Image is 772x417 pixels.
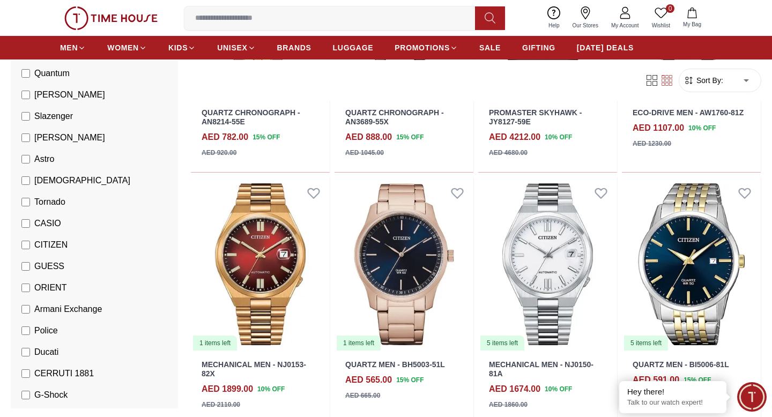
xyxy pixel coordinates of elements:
span: 15 % OFF [396,375,424,385]
div: 1 items left [193,336,237,351]
span: 15 % OFF [396,132,424,142]
a: MECHANICAL MEN - NJ0153-82X [202,360,306,378]
span: [DEMOGRAPHIC_DATA] [34,174,130,187]
span: Police [34,324,58,337]
div: AED 1045.00 [345,148,384,158]
div: 1 items left [337,336,381,351]
h4: AED 782.00 [202,131,248,144]
button: My Bag [677,5,708,31]
div: AED 2110.00 [202,400,240,409]
input: Ducati [21,348,30,356]
span: 0 [666,4,674,13]
a: ECO-DRIVE MEN - AW1760-81Z [633,108,744,117]
span: Sort By: [694,75,723,86]
a: QUARTZ MEN - BI5006-81L [633,360,729,369]
h4: AED 1107.00 [633,122,684,135]
span: 10 % OFF [257,384,285,394]
span: WOMEN [107,42,139,53]
span: PROMOTIONS [395,42,450,53]
span: Help [544,21,564,29]
a: GIFTING [522,38,555,57]
span: [PERSON_NAME] [34,88,105,101]
span: Tornado [34,196,65,208]
span: CERRUTI 1881 [34,367,94,380]
a: MECHANICAL MEN - NJ0153-82X1 items left [191,177,330,352]
span: Astro [34,153,54,166]
h4: AED 565.00 [345,374,392,386]
input: [PERSON_NAME] [21,133,30,142]
h4: AED 1674.00 [489,383,540,396]
img: QUARTZ MEN - BI5006-81L [622,177,761,352]
span: My Account [607,21,643,29]
a: BRANDS [277,38,311,57]
a: QUARTZ CHRONOGRAPH - AN3689-55X [345,108,444,126]
h4: AED 591.00 [633,374,679,386]
span: KIDS [168,42,188,53]
input: Quantum [21,69,30,78]
div: 5 items left [624,336,668,351]
a: MECHANICAL MEN - NJ0150-81A5 items left [478,177,617,352]
a: WOMEN [107,38,147,57]
a: QUARTZ MEN - BH5003-51L1 items left [335,177,473,352]
span: Our Stores [568,21,603,29]
a: PROMOTIONS [395,38,458,57]
input: CASIO [21,219,30,228]
span: SALE [479,42,501,53]
input: [PERSON_NAME] [21,91,30,99]
h4: AED 1899.00 [202,383,253,396]
p: Talk to our watch expert! [627,398,718,407]
a: MEN [60,38,86,57]
div: Hey there! [627,386,718,397]
span: CITIZEN [34,239,68,251]
span: UNISEX [217,42,247,53]
span: GIFTING [522,42,555,53]
span: [DATE] DEALS [577,42,634,53]
span: Slazenger [34,110,73,123]
div: 5 items left [480,336,524,351]
input: CERRUTI 1881 [21,369,30,378]
a: QUARTZ CHRONOGRAPH - AN8214-55E [202,108,300,126]
input: CITIZEN [21,241,30,249]
a: UNISEX [217,38,255,57]
a: PROMASTER SKYHAWK - JY8127-59E [489,108,582,126]
span: [PERSON_NAME] [34,131,105,144]
a: [DATE] DEALS [577,38,634,57]
input: G-Shock [21,391,30,399]
a: SALE [479,38,501,57]
span: 15 % OFF [684,375,711,385]
h4: AED 4212.00 [489,131,540,144]
span: G-Shock [34,389,68,401]
a: LUGGAGE [333,38,374,57]
input: Police [21,326,30,335]
input: Tornado [21,198,30,206]
div: AED 1230.00 [633,139,671,148]
img: QUARTZ MEN - BH5003-51L [335,177,473,352]
input: ORIENT [21,284,30,292]
div: Chat Widget [737,382,767,412]
span: LUGGAGE [333,42,374,53]
input: [DEMOGRAPHIC_DATA] [21,176,30,185]
span: CASIO [34,217,61,230]
span: MEN [60,42,78,53]
div: AED 665.00 [345,391,380,400]
img: MECHANICAL MEN - NJ0153-82X [191,177,330,352]
input: GUESS [21,262,30,271]
span: 10 % OFF [688,123,716,133]
a: Help [542,4,566,32]
a: 0Wishlist [645,4,677,32]
img: MECHANICAL MEN - NJ0150-81A [478,177,617,352]
span: Quantum [34,67,70,80]
span: Wishlist [648,21,674,29]
button: Sort By: [684,75,723,86]
span: 15 % OFF [253,132,280,142]
a: QUARTZ MEN - BH5003-51L [345,360,445,369]
span: Ducati [34,346,58,359]
span: ORIENT [34,281,66,294]
div: AED 920.00 [202,148,236,158]
div: AED 1860.00 [489,400,528,409]
div: AED 4680.00 [489,148,528,158]
span: BRANDS [277,42,311,53]
input: Armani Exchange [21,305,30,314]
img: ... [64,6,158,30]
span: 10 % OFF [545,132,572,142]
